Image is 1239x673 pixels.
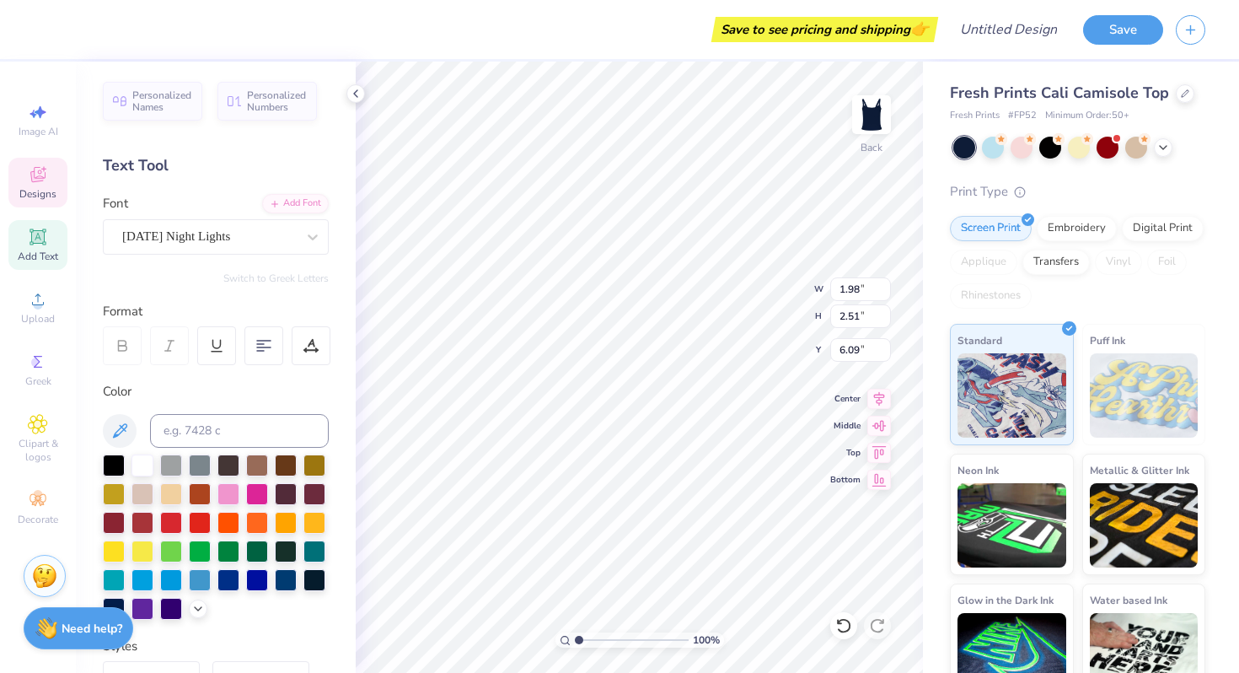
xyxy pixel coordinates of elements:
span: Personalized Numbers [247,89,307,113]
input: e.g. 7428 c [150,414,329,448]
img: Standard [957,353,1066,438]
button: Save [1083,15,1163,45]
span: Puff Ink [1090,331,1125,349]
img: Back [855,98,888,132]
div: Add Font [262,194,329,213]
img: Puff Ink [1090,353,1199,438]
span: Neon Ink [957,461,999,479]
div: Screen Print [950,216,1032,241]
div: Color [103,382,329,401]
div: Digital Print [1122,216,1204,241]
span: Minimum Order: 50 + [1045,109,1129,123]
span: Image AI [19,125,58,138]
span: Greek [25,374,51,388]
img: Neon Ink [957,483,1066,568]
span: Middle [830,420,861,432]
div: Save to see pricing and shipping [716,17,934,42]
div: Vinyl [1095,250,1142,275]
span: Clipart & logos [8,437,67,464]
div: Embroidery [1037,216,1117,241]
span: Decorate [18,513,58,526]
span: Upload [21,312,55,326]
span: Top [830,447,861,459]
span: Designs [19,187,56,201]
span: Metallic & Glitter Ink [1090,461,1189,479]
div: Transfers [1022,250,1090,275]
div: Rhinestones [950,283,1032,309]
div: Print Type [950,182,1205,202]
strong: Need help? [62,621,122,637]
div: Styles [103,637,329,656]
span: 👉 [910,19,929,39]
span: Bottom [830,474,861,486]
div: Back [861,140,882,155]
span: Fresh Prints [950,109,1000,123]
button: Switch to Greek Letters [223,272,329,285]
span: Personalized Names [132,89,192,113]
span: Water based Ink [1090,591,1167,609]
div: Format [103,302,330,321]
span: Glow in the Dark Ink [957,591,1054,609]
span: Standard [957,331,1002,349]
span: Center [830,393,861,405]
span: Fresh Prints Cali Camisole Top [950,83,1169,103]
span: # FP52 [1008,109,1037,123]
input: Untitled Design [947,13,1070,46]
div: Text Tool [103,154,329,177]
span: Add Text [18,250,58,263]
div: Foil [1147,250,1187,275]
div: Applique [950,250,1017,275]
span: 100 % [693,633,720,648]
img: Metallic & Glitter Ink [1090,483,1199,568]
label: Font [103,194,128,213]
